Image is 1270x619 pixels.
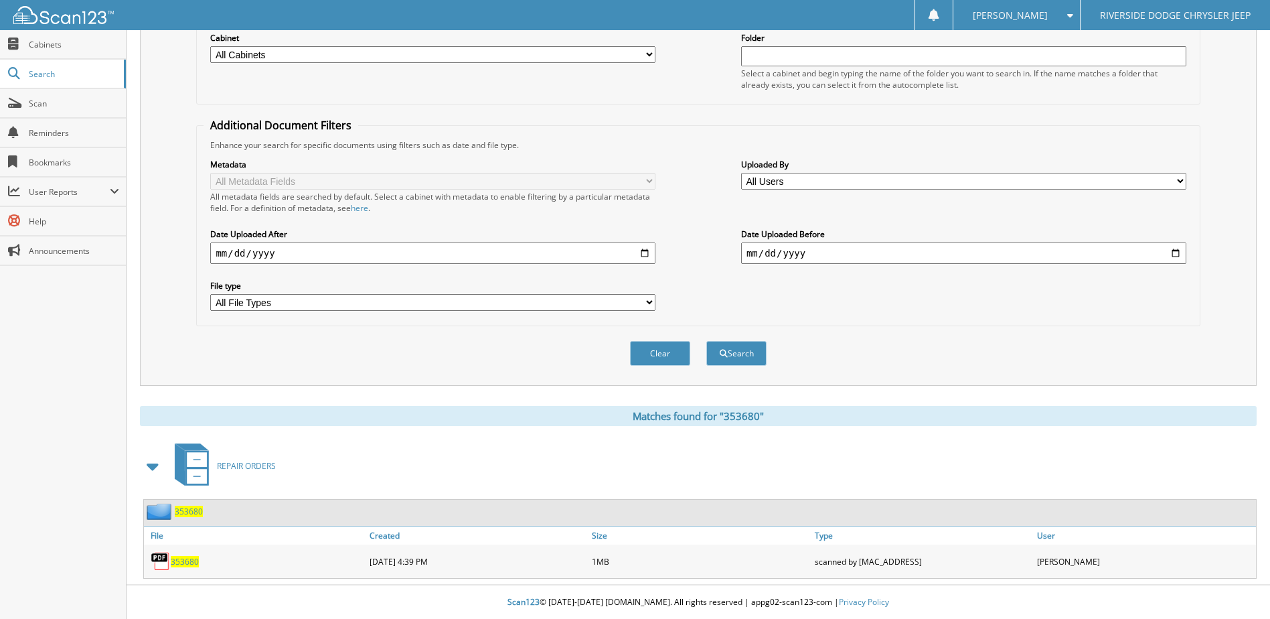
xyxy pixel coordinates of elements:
[147,503,175,520] img: folder2.png
[127,586,1270,619] div: © [DATE]-[DATE] [DOMAIN_NAME]. All rights reserved | appg02-scan123-com |
[29,98,119,109] span: Scan
[210,228,655,240] label: Date Uploaded After
[630,341,690,366] button: Clear
[29,186,110,198] span: User Reports
[1100,11,1251,19] span: RIVERSIDE DODGE CHRYSLER JEEP
[13,6,114,24] img: scan123-logo-white.svg
[171,556,199,567] a: 353680
[1203,555,1270,619] iframe: Chat Widget
[210,280,655,291] label: File type
[366,548,588,575] div: [DATE] 4:39 PM
[741,68,1186,90] div: Select a cabinet and begin typing the name of the folder you want to search in. If the name match...
[351,202,368,214] a: here
[507,596,540,608] span: Scan123
[175,506,203,517] a: 353680
[741,159,1186,170] label: Uploaded By
[811,527,1034,545] a: Type
[29,68,117,80] span: Search
[210,159,655,170] label: Metadata
[29,39,119,50] span: Cabinets
[167,439,276,492] a: REPAIR ORDERS
[29,216,119,227] span: Help
[217,460,276,472] span: REPAIR ORDERS
[204,139,1192,151] div: Enhance your search for specific documents using filters such as date and file type.
[151,551,171,571] img: PDF.png
[1034,548,1256,575] div: [PERSON_NAME]
[29,127,119,139] span: Reminders
[366,527,588,545] a: Created
[29,245,119,257] span: Announcements
[588,548,811,575] div: 1MB
[29,157,119,168] span: Bookmarks
[140,406,1257,426] div: Matches found for "353680"
[204,118,358,133] legend: Additional Document Filters
[741,243,1186,264] input: end
[811,548,1034,575] div: scanned by [MAC_ADDRESS]
[1034,527,1256,545] a: User
[210,32,655,44] label: Cabinet
[706,341,767,366] button: Search
[741,32,1186,44] label: Folder
[588,527,811,545] a: Size
[210,243,655,264] input: start
[839,596,889,608] a: Privacy Policy
[210,191,655,214] div: All metadata fields are searched by default. Select a cabinet with metadata to enable filtering b...
[973,11,1048,19] span: [PERSON_NAME]
[144,527,366,545] a: File
[741,228,1186,240] label: Date Uploaded Before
